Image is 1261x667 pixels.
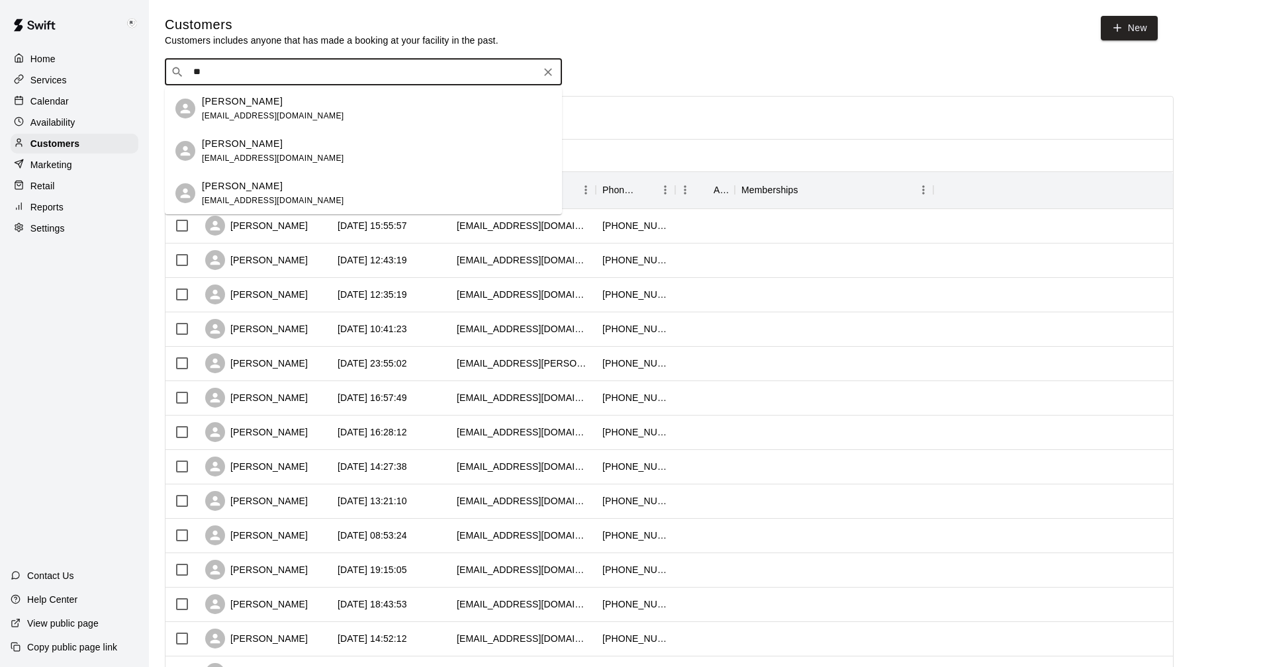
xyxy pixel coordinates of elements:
div: 2025-08-20 16:57:49 [338,391,407,404]
div: +17022854380 [602,494,669,508]
div: Memberships [741,171,798,208]
div: +17025215667 [602,357,669,370]
div: Americo Miranda [175,183,195,203]
a: Marketing [11,155,138,175]
div: 2025-08-20 14:27:38 [338,460,407,473]
div: +17029943294 [602,529,669,542]
p: Customers includes anyone that has made a booking at your facility in the past. [165,34,498,47]
div: [PERSON_NAME] [205,285,308,304]
div: +17025407666 [602,253,669,267]
p: Home [30,52,56,66]
div: Phone Number [602,171,637,208]
div: Memberships [735,171,933,208]
div: 2025-08-19 18:43:53 [338,598,407,611]
div: [PERSON_NAME] [205,629,308,648]
div: 2025-08-20 16:28:12 [338,425,407,439]
p: Contact Us [27,569,74,582]
div: 2025-08-20 08:53:24 [338,529,407,542]
div: +17023322278 [602,563,669,576]
div: melissaloveshaileylou@gmail.com [457,288,589,301]
a: Services [11,70,138,90]
div: +12098418113 [602,391,669,404]
div: zpipefiter@yahoo.com [457,460,589,473]
button: Sort [695,181,714,199]
button: Menu [655,180,675,200]
div: 2025-08-20 23:55:02 [338,357,407,370]
a: Home [11,49,138,69]
div: Reports [11,197,138,217]
div: [PERSON_NAME] [205,353,308,373]
p: Calendar [30,95,69,108]
div: 2025-08-19 14:52:12 [338,632,407,645]
div: [PERSON_NAME] [205,216,308,236]
div: Mario Miranda [175,141,195,161]
div: k.alderman1024@gmail.com [457,529,589,542]
a: New [1101,16,1158,40]
div: ang.burnette@gmail.com [457,357,589,370]
div: Email [450,171,596,208]
div: Phone Number [596,171,675,208]
div: jeremywilliamzz0825@gmail.com [457,425,589,439]
a: Availability [11,112,138,132]
p: Retail [30,179,55,193]
button: Menu [576,180,596,200]
div: tmkyono@gmail.com [457,391,589,404]
div: [PERSON_NAME] [205,319,308,339]
button: Menu [913,180,933,200]
div: Retail [11,176,138,196]
div: [PERSON_NAME] [205,525,308,545]
p: Help Center [27,593,77,606]
button: Sort [637,181,655,199]
span: [EMAIL_ADDRESS][DOMAIN_NAME] [202,196,344,205]
div: +17026867326 [602,219,669,232]
span: [EMAIL_ADDRESS][DOMAIN_NAME] [202,111,344,120]
p: Copy public page link [27,641,117,654]
div: 2025-08-21 15:55:57 [338,219,407,232]
div: +17028826978 [602,322,669,335]
p: Reports [30,200,64,214]
a: Calendar [11,91,138,111]
span: [EMAIL_ADDRESS][DOMAIN_NAME] [202,154,344,163]
p: Settings [30,222,65,235]
div: Keith Brooks [121,11,149,37]
div: 2025-08-20 13:21:10 [338,494,407,508]
div: 2025-08-21 12:35:19 [338,288,407,301]
h5: Customers [165,16,498,34]
p: [PERSON_NAME] [202,179,283,193]
a: Customers [11,134,138,154]
div: yaviergonzalez1999@icloud.com [457,563,589,576]
div: [PERSON_NAME] [205,594,308,614]
div: joshiegreer@hotmail.com [457,494,589,508]
p: Marketing [30,158,72,171]
p: Availability [30,116,75,129]
div: 2025-08-21 12:43:19 [338,253,407,267]
div: brianmmfbs@aol.com [457,322,589,335]
div: +17025011577 [602,460,669,473]
div: 2025-08-19 19:15:05 [338,563,407,576]
button: Sort [798,181,817,199]
p: View public page [27,617,99,630]
div: yongtaekkang@yahoo.com [457,219,589,232]
div: Age [675,171,735,208]
div: Settings [11,218,138,238]
button: Menu [675,180,695,200]
p: Customers [30,137,79,150]
p: [PERSON_NAME] [202,137,283,151]
div: +17024519699 [602,598,669,611]
div: [PERSON_NAME] [205,250,308,270]
div: +17024090463 [602,632,669,645]
div: cblv702@gmail.com [457,632,589,645]
div: apaciocco2@gmail.com [457,253,589,267]
div: Search customers by name or email [165,59,562,85]
div: eresendiz6917@gmail.com [457,598,589,611]
p: Services [30,73,67,87]
div: [PERSON_NAME] [205,422,308,442]
img: Keith Brooks [124,16,140,32]
div: [PERSON_NAME] [205,491,308,511]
